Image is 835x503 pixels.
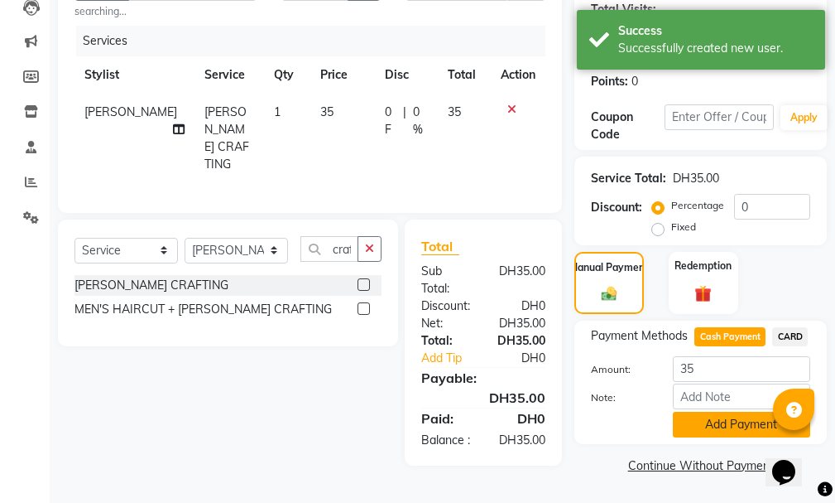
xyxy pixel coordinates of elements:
div: Balance : [409,432,483,449]
div: Services [76,26,558,56]
span: | [403,104,406,138]
th: Price [310,56,375,94]
div: Payable: [409,368,558,388]
span: 0 % [413,104,428,138]
div: DH0 [483,409,558,428]
div: [PERSON_NAME] CRAFTING [74,277,228,294]
span: Payment Methods [591,327,688,345]
th: Total [438,56,491,94]
div: Total Visits: [591,1,656,18]
button: Apply [780,105,828,130]
div: Discount: [591,199,642,216]
label: Amount: [578,362,660,377]
input: Enter Offer / Coupon Code [665,104,774,130]
div: DH35.00 [483,315,558,332]
div: Success [618,22,813,40]
a: Add Tip [409,350,496,367]
img: _gift.svg [689,283,717,304]
input: Search or Scan [300,236,358,262]
input: Amount [673,356,810,382]
span: CARD [772,327,808,346]
span: Total [421,238,459,255]
div: DH35.00 [483,263,558,297]
span: Cash Payment [694,327,765,346]
label: Note: [578,390,660,405]
th: Service [194,56,264,94]
label: Percentage [671,198,724,213]
th: Stylist [74,56,194,94]
div: Discount: [409,297,483,315]
div: Points: [591,73,628,90]
span: 0 F [385,104,397,138]
div: Sub Total: [409,263,483,297]
span: [PERSON_NAME] [84,104,177,119]
span: 35 [448,104,461,119]
th: Disc [375,56,438,94]
span: 35 [320,104,334,119]
div: DH35.00 [673,170,719,187]
div: DH0 [496,350,558,367]
div: Coupon Code [591,109,664,143]
input: Add Note [673,384,810,409]
label: Manual Payment [569,260,649,275]
div: DH35.00 [409,388,558,408]
div: DH0 [483,297,558,315]
th: Action [491,56,545,94]
div: Paid: [409,409,483,428]
button: Add Payment [673,412,810,438]
div: Successfully created new user. [618,40,813,57]
div: 0 [631,73,638,90]
div: Total: [409,332,483,350]
div: Service Total: [591,170,666,187]
div: DH35.00 [483,332,558,350]
label: Redemption [674,259,732,273]
span: 1 [274,104,281,119]
small: searching... [74,4,257,19]
label: Fixed [671,220,696,235]
a: Continue Without Payment [578,457,823,475]
span: [PERSON_NAME] CRAFTING [204,104,249,172]
div: MEN'S HAIRCUT + [PERSON_NAME] CRAFTING [74,301,332,318]
th: Qty [264,56,310,94]
img: _cash.svg [597,285,621,302]
iframe: chat widget [765,437,818,486]
div: DH35.00 [483,432,558,449]
div: Net: [409,315,483,332]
